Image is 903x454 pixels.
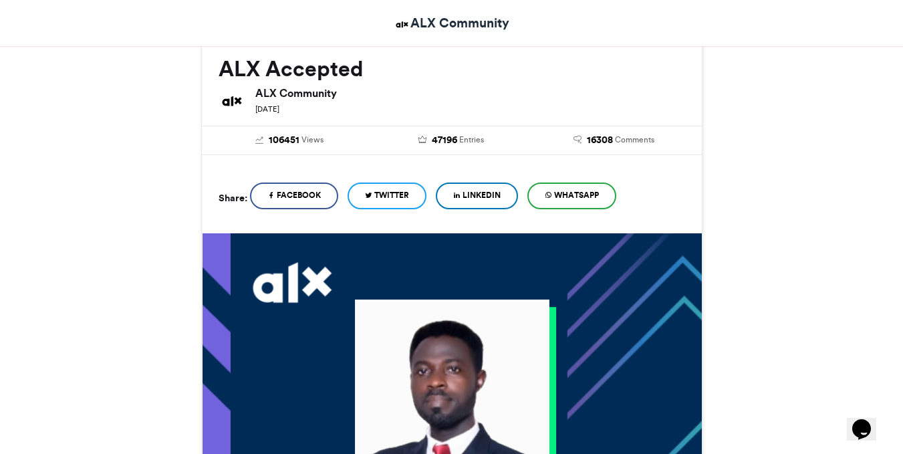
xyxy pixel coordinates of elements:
[301,134,324,146] span: Views
[587,133,613,148] span: 16308
[219,57,685,81] h2: ALX Accepted
[380,133,523,148] a: 47196 Entries
[374,189,409,201] span: Twitter
[277,189,321,201] span: Facebook
[459,134,484,146] span: Entries
[847,401,890,441] iframe: chat widget
[394,16,410,33] img: ALX Community
[432,133,457,148] span: 47196
[348,183,426,209] a: Twitter
[219,88,245,114] img: ALX Community
[219,133,361,148] a: 106451 Views
[543,133,685,148] a: 16308 Comments
[554,189,599,201] span: WhatsApp
[394,13,509,33] a: ALX Community
[527,183,616,209] a: WhatsApp
[436,183,518,209] a: LinkedIn
[615,134,654,146] span: Comments
[219,189,247,207] h5: Share:
[255,88,685,98] h6: ALX Community
[255,104,279,114] small: [DATE]
[250,183,338,209] a: Facebook
[463,189,501,201] span: LinkedIn
[269,133,299,148] span: 106451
